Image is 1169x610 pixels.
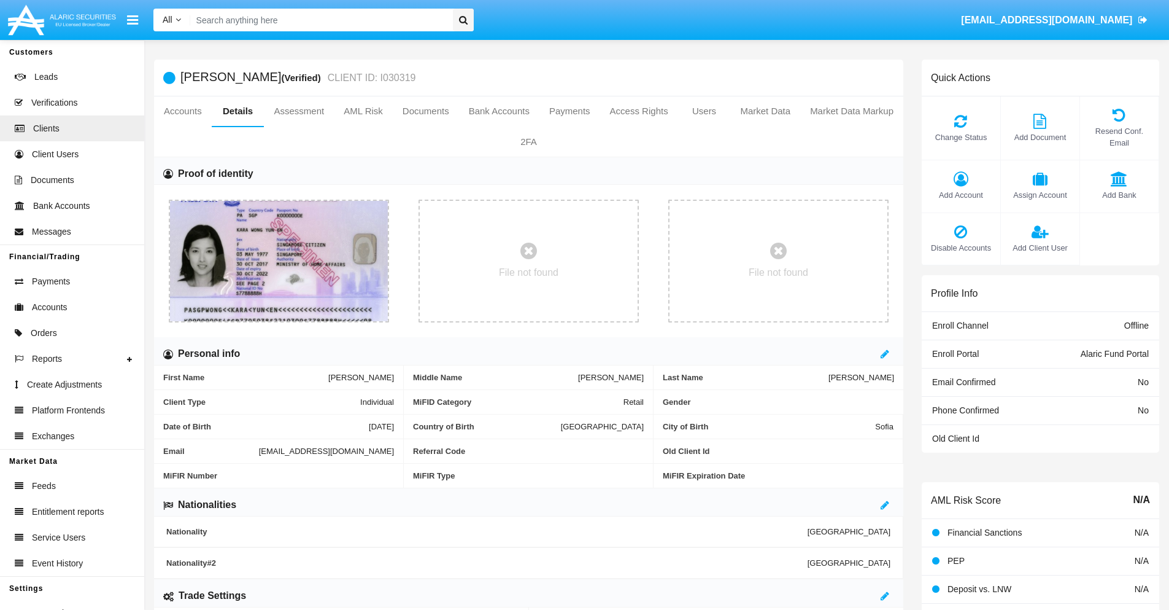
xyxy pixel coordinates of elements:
[32,430,74,443] span: Exchanges
[578,373,644,382] span: [PERSON_NAME]
[32,275,70,288] span: Payments
[334,96,393,126] a: AML Risk
[808,558,890,568] span: [GEOGRAPHIC_DATA]
[31,174,74,187] span: Documents
[663,422,875,431] span: City of Birth
[32,225,71,238] span: Messages
[32,480,56,493] span: Feeds
[932,349,979,359] span: Enroll Portal
[1138,405,1149,415] span: No
[31,327,57,340] span: Orders
[413,397,623,407] span: MiFID Category
[1138,377,1149,387] span: No
[32,353,62,366] span: Reports
[800,96,903,126] a: Market Data Markup
[663,397,894,407] span: Gender
[928,189,994,201] span: Add Account
[875,422,893,431] span: Sofia
[180,71,415,85] h5: [PERSON_NAME]
[360,397,394,407] span: Individual
[369,422,394,431] span: [DATE]
[178,347,240,361] h6: Personal info
[33,122,60,135] span: Clients
[459,96,539,126] a: Bank Accounts
[561,422,644,431] span: [GEOGRAPHIC_DATA]
[27,378,102,391] span: Create Adjustments
[600,96,678,126] a: Access Rights
[1007,131,1073,143] span: Add Document
[961,15,1132,25] span: [EMAIL_ADDRESS][DOMAIN_NAME]
[328,373,394,382] span: [PERSON_NAME]
[932,377,995,387] span: Email Confirmed
[32,557,83,570] span: Event History
[539,96,600,126] a: Payments
[808,527,890,536] span: [GEOGRAPHIC_DATA]
[1135,528,1149,538] span: N/A
[413,373,578,382] span: Middle Name
[281,71,324,85] div: (Verified)
[264,96,334,126] a: Assessment
[623,397,644,407] span: Retail
[166,558,808,568] span: Nationality #2
[32,148,79,161] span: Client Users
[932,321,989,330] span: Enroll Channel
[931,72,990,84] h6: Quick Actions
[34,71,58,84] span: Leads
[947,584,1011,594] span: Deposit vs. LNW
[932,405,999,415] span: Phone Confirmed
[179,589,246,603] h6: Trade Settings
[413,447,644,456] span: Referral Code
[32,404,105,417] span: Platform Frontends
[1007,189,1073,201] span: Assign Account
[33,200,90,213] span: Bank Accounts
[32,531,85,544] span: Service Users
[1086,125,1152,149] span: Resend Conf. Email
[947,556,965,566] span: PEP
[1007,242,1073,254] span: Add Client User
[163,447,259,456] span: Email
[325,73,416,83] small: CLIENT ID: I030319
[163,471,394,480] span: MiFIR Number
[947,528,1022,538] span: Financial Sanctions
[1135,556,1149,566] span: N/A
[663,373,828,382] span: Last Name
[828,373,894,382] span: [PERSON_NAME]
[32,506,104,518] span: Entitlement reports
[663,447,893,456] span: Old Client Id
[1124,321,1149,330] span: Offline
[163,422,369,431] span: Date of Birth
[166,527,808,536] span: Nationality
[678,96,731,126] a: Users
[32,301,68,314] span: Accounts
[31,96,77,109] span: Verifications
[413,422,561,431] span: Country of Birth
[259,447,394,456] span: [EMAIL_ADDRESS][DOMAIN_NAME]
[1133,493,1150,507] span: N/A
[178,167,253,181] h6: Proof of identity
[1081,349,1149,359] span: Alaric Fund Portal
[190,9,449,31] input: Search
[928,131,994,143] span: Change Status
[932,434,979,444] span: Old Client Id
[931,287,978,299] h6: Profile Info
[955,3,1154,37] a: [EMAIL_ADDRESS][DOMAIN_NAME]
[1135,584,1149,594] span: N/A
[154,127,903,157] a: 2FA
[163,373,328,382] span: First Name
[163,397,360,407] span: Client Type
[1086,189,1152,201] span: Add Bank
[928,242,994,254] span: Disable Accounts
[663,471,894,480] span: MiFIR Expiration Date
[413,471,644,480] span: MiFIR Type
[163,15,172,25] span: All
[730,96,800,126] a: Market Data
[931,495,1001,506] h6: AML Risk Score
[154,96,212,126] a: Accounts
[393,96,459,126] a: Documents
[178,498,236,512] h6: Nationalities
[212,96,264,126] a: Details
[153,14,190,26] a: All
[6,2,118,38] img: Logo image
